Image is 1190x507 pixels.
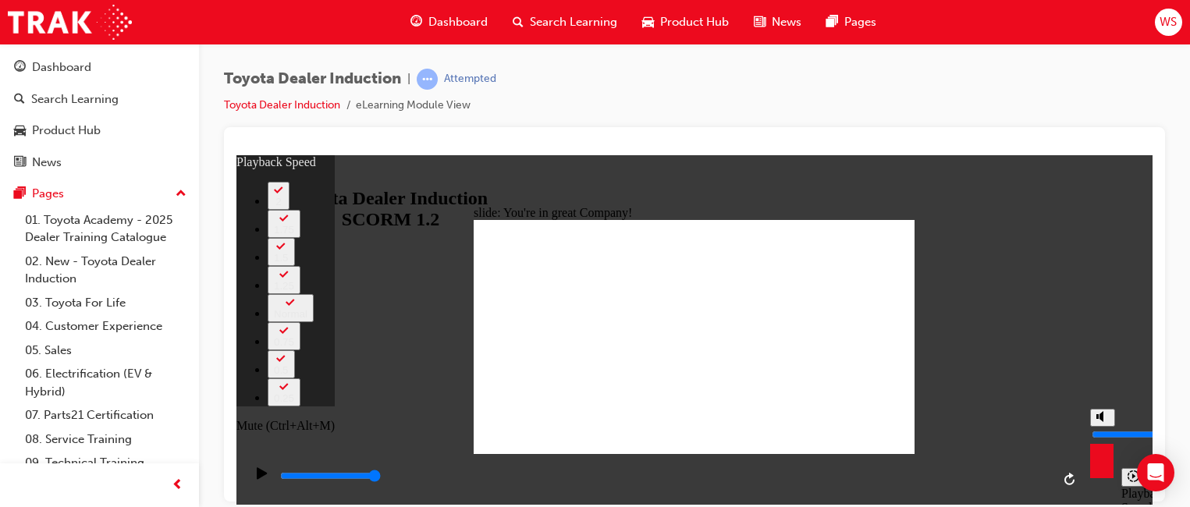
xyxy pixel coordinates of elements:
[6,116,193,145] a: Product Hub
[513,12,524,32] span: search-icon
[6,148,193,177] a: News
[444,72,496,87] div: Attempted
[14,187,26,201] span: pages-icon
[417,69,438,90] span: learningRecordVerb_ATTEMPT-icon
[8,5,132,40] img: Trak
[44,314,144,327] input: slide progress
[356,97,471,115] li: eLearning Module View
[885,313,909,331] button: Playback speed
[19,291,193,315] a: 03. Toyota For Life
[1160,13,1177,31] span: WS
[19,427,193,452] a: 08. Service Training
[32,122,101,140] div: Product Hub
[844,13,876,31] span: Pages
[1137,454,1174,491] div: Open Intercom Messenger
[32,58,91,76] div: Dashboard
[754,12,766,32] span: news-icon
[1155,9,1182,36] button: WS
[19,314,193,339] a: 04. Customer Experience
[6,53,193,82] a: Dashboard
[14,156,26,170] span: news-icon
[6,85,193,114] a: Search Learning
[630,6,741,38] a: car-iconProduct Hub
[14,61,26,75] span: guage-icon
[6,50,193,179] button: DashboardSearch LearningProduct HubNews
[6,179,193,208] button: Pages
[885,331,908,360] div: Playback Speed
[31,90,119,108] div: Search Learning
[642,12,654,32] span: car-icon
[530,13,617,31] span: Search Learning
[31,27,53,55] button: 2
[14,124,26,138] span: car-icon
[407,70,410,88] span: |
[224,70,401,88] span: Toyota Dealer Induction
[398,6,500,38] a: guage-iconDashboard
[8,311,34,338] button: Play (Ctrl+Alt+P)
[19,403,193,427] a: 07. Parts21 Certification
[32,154,62,172] div: News
[822,313,846,336] button: Replay (Ctrl+Alt+R)
[428,13,488,31] span: Dashboard
[410,12,422,32] span: guage-icon
[19,362,193,403] a: 06. Electrification (EV & Hybrid)
[19,339,193,363] a: 05. Sales
[172,476,183,495] span: prev-icon
[741,6,814,38] a: news-iconNews
[846,299,908,349] div: misc controls
[8,299,846,349] div: playback controls
[32,185,64,203] div: Pages
[19,208,193,250] a: 01. Toyota Academy - 2025 Dealer Training Catalogue
[814,6,889,38] a: pages-iconPages
[772,13,801,31] span: News
[660,13,729,31] span: Product Hub
[19,250,193,291] a: 02. New - Toyota Dealer Induction
[176,184,186,204] span: up-icon
[37,41,47,52] div: 2
[500,6,630,38] a: search-iconSearch Learning
[826,12,838,32] span: pages-icon
[19,451,193,475] a: 09. Technical Training
[224,98,340,112] a: Toyota Dealer Induction
[14,93,25,107] span: search-icon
